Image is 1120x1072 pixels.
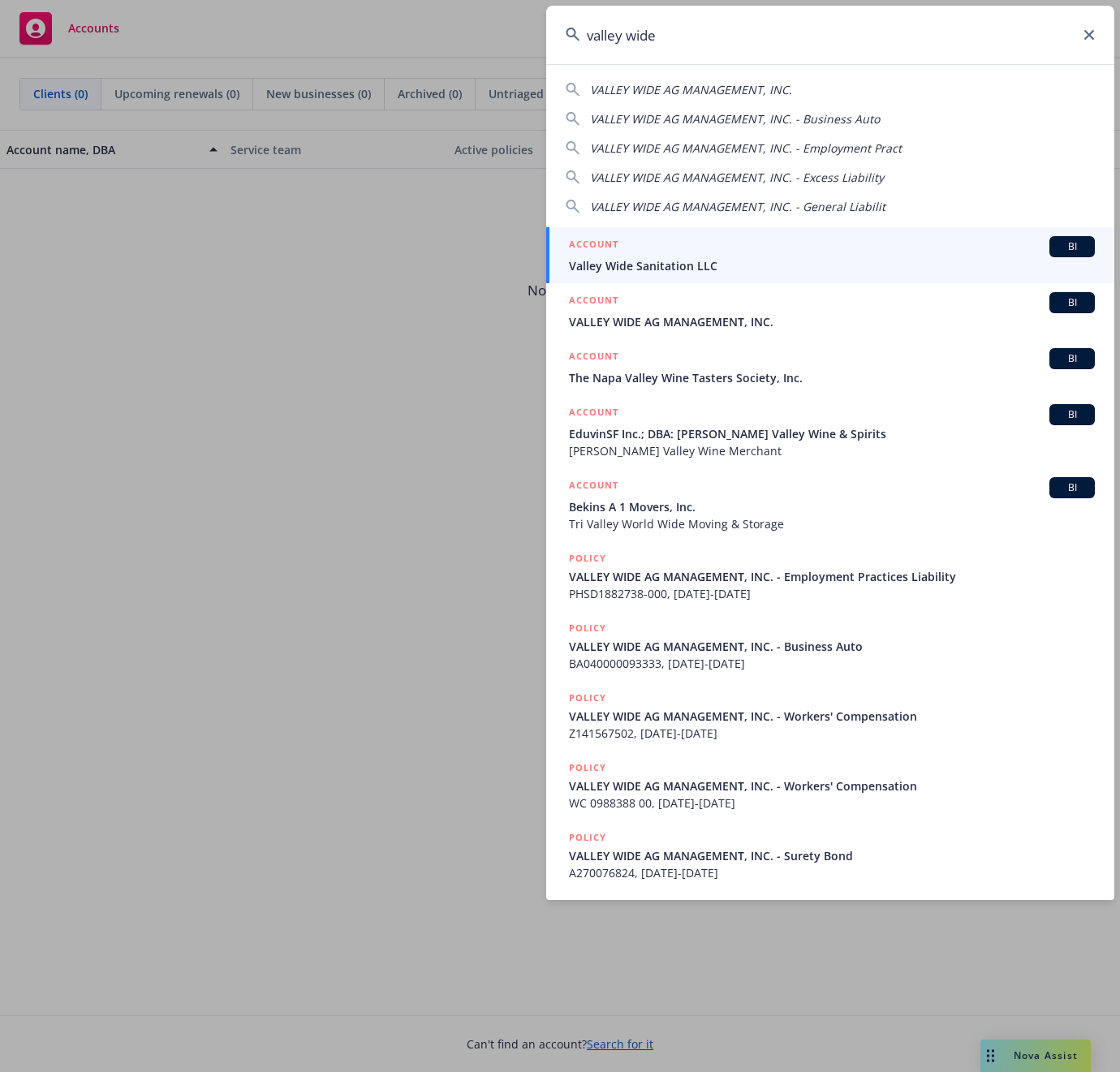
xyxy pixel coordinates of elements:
input: Search... [546,6,1114,64]
span: BI [1056,351,1088,366]
span: PHSD1882738-000, [DATE]-[DATE] [569,585,1095,602]
h5: ACCOUNT [569,292,618,312]
a: ACCOUNTBIBekins A 1 Movers, Inc.Tri Valley World Wide Moving & Storage [546,468,1114,541]
span: VALLEY WIDE AG MANAGEMENT, INC. - General Liabilit [590,199,885,214]
span: A270076824, [DATE]-[DATE] [569,864,1095,881]
span: Bekins A 1 Movers, Inc. [569,498,1095,515]
a: POLICYVALLEY WIDE AG MANAGEMENT, INC. - Surety BondA270076824, [DATE]-[DATE] [546,820,1114,890]
span: EduvinSF Inc.; DBA: [PERSON_NAME] Valley Wine & Spirits [569,425,1095,442]
h5: POLICY [569,760,606,776]
span: [PERSON_NAME] Valley Wine Merchant [569,442,1095,459]
a: ACCOUNTBIEduvinSF Inc.; DBA: [PERSON_NAME] Valley Wine & Spirits[PERSON_NAME] Valley Wine Merchant [546,395,1114,468]
h5: POLICY [569,620,606,636]
a: POLICYVALLEY WIDE AG MANAGEMENT, INC. - Business AutoBA040000093333, [DATE]-[DATE] [546,611,1114,681]
span: The Napa Valley Wine Tasters Society, Inc. [569,369,1095,386]
span: VALLEY WIDE AG MANAGEMENT, INC. - Workers' Compensation [569,708,1095,725]
span: VALLEY WIDE AG MANAGEMENT, INC. - Excess Liability [590,170,884,185]
a: ACCOUNTBIValley Wide Sanitation LLC [546,227,1114,283]
span: VALLEY WIDE AG MANAGEMENT, INC. - Business Auto [569,638,1095,655]
span: Tri Valley World Wide Moving & Storage [569,515,1095,532]
span: BI [1056,239,1088,254]
span: VALLEY WIDE AG MANAGEMENT, INC. - Surety Bond [569,847,1095,864]
a: POLICYVALLEY WIDE AG MANAGEMENT, INC. - Employment Practices LiabilityPHSD1882738-000, [DATE]-[DATE] [546,541,1114,611]
h5: POLICY [569,829,606,846]
a: POLICYVALLEY WIDE AG MANAGEMENT, INC. - Workers' CompensationZ141567502, [DATE]-[DATE] [546,681,1114,751]
span: VALLEY WIDE AG MANAGEMENT, INC. [590,82,792,97]
span: VALLEY WIDE AG MANAGEMENT, INC. - Employment Pract [590,140,902,156]
span: VALLEY WIDE AG MANAGEMENT, INC. - Workers' Compensation [569,777,1095,794]
a: POLICYVALLEY WIDE AG MANAGEMENT, INC. - Workers' CompensationWC 0988388 00, [DATE]-[DATE] [546,751,1114,820]
h5: ACCOUNT [569,477,618,497]
h5: ACCOUNT [569,404,618,424]
span: VALLEY WIDE AG MANAGEMENT, INC. [569,313,1095,330]
span: Z141567502, [DATE]-[DATE] [569,725,1095,742]
a: ACCOUNTBIVALLEY WIDE AG MANAGEMENT, INC. [546,283,1114,339]
h5: ACCOUNT [569,348,618,368]
span: BI [1056,295,1088,310]
h5: ACCOUNT [569,236,618,256]
span: BA040000093333, [DATE]-[DATE] [569,655,1095,672]
span: Valley Wide Sanitation LLC [569,257,1095,274]
span: BI [1056,480,1088,495]
span: WC 0988388 00, [DATE]-[DATE] [569,794,1095,812]
h5: POLICY [569,690,606,706]
span: VALLEY WIDE AG MANAGEMENT, INC. - Employment Practices Liability [569,568,1095,585]
span: BI [1056,407,1088,422]
a: ACCOUNTBIThe Napa Valley Wine Tasters Society, Inc. [546,339,1114,395]
span: VALLEY WIDE AG MANAGEMENT, INC. - Business Auto [590,111,880,127]
h5: POLICY [569,550,606,566]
